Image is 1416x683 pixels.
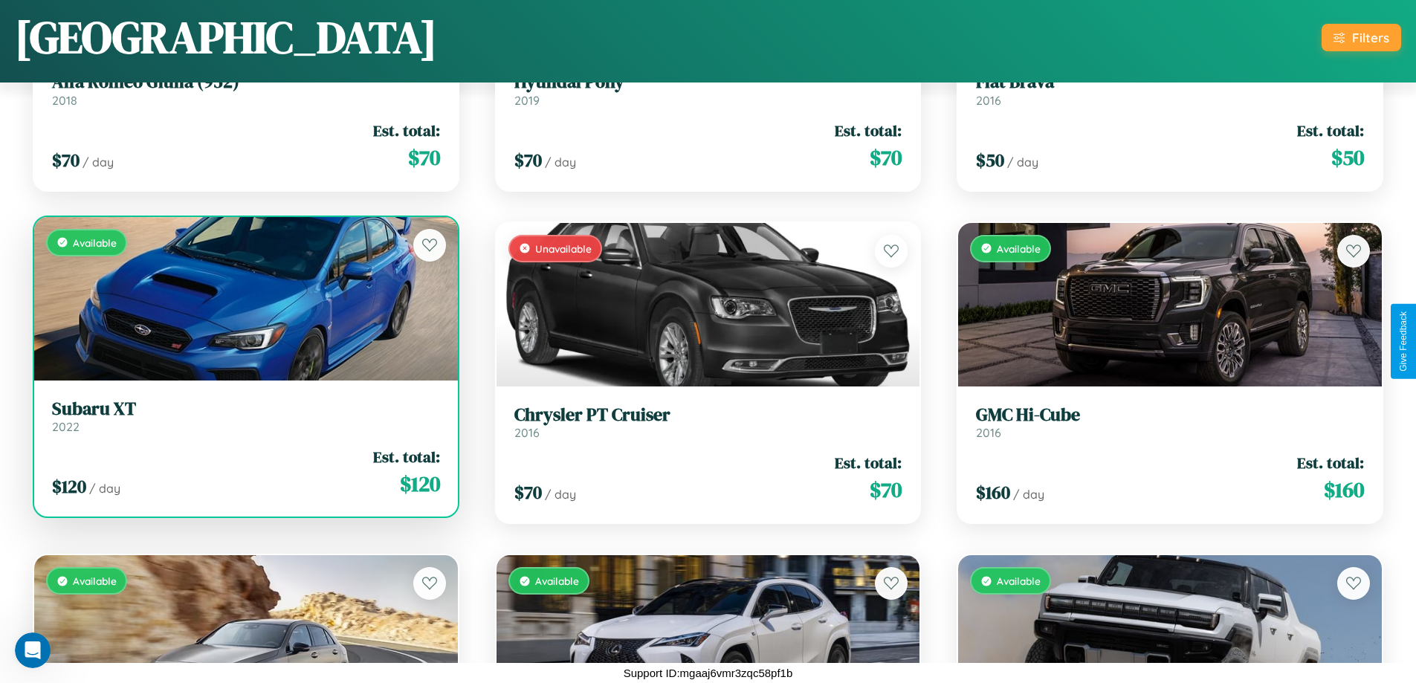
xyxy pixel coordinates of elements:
[52,93,77,108] span: 2018
[1352,30,1389,45] div: Filters
[89,481,120,496] span: / day
[73,236,117,249] span: Available
[997,574,1041,587] span: Available
[15,7,437,68] h1: [GEOGRAPHIC_DATA]
[535,574,579,587] span: Available
[1013,487,1044,502] span: / day
[52,71,440,108] a: Alfa Romeo Giulia (952)2018
[73,574,117,587] span: Available
[15,632,51,668] iframe: Intercom live chat
[1297,452,1364,473] span: Est. total:
[976,404,1364,441] a: GMC Hi-Cube2016
[976,71,1364,93] h3: Fiat Brava
[52,398,440,420] h3: Subaru XT
[400,469,440,499] span: $ 120
[514,404,902,426] h3: Chrysler PT Cruiser
[52,148,80,172] span: $ 70
[624,663,793,683] p: Support ID: mgaaj6vmr3zqc58pf1b
[514,404,902,441] a: Chrysler PT Cruiser2016
[545,487,576,502] span: / day
[976,71,1364,108] a: Fiat Brava2016
[1324,475,1364,505] span: $ 160
[52,419,80,434] span: 2022
[976,93,1001,108] span: 2016
[514,71,902,108] a: Hyundai Pony2019
[835,452,902,473] span: Est. total:
[976,425,1001,440] span: 2016
[835,120,902,141] span: Est. total:
[1398,311,1409,372] div: Give Feedback
[1331,143,1364,172] span: $ 50
[52,71,440,93] h3: Alfa Romeo Giulia (952)
[1007,155,1038,169] span: / day
[870,143,902,172] span: $ 70
[514,93,540,108] span: 2019
[976,148,1004,172] span: $ 50
[997,242,1041,255] span: Available
[870,475,902,505] span: $ 70
[514,71,902,93] h3: Hyundai Pony
[545,155,576,169] span: / day
[535,242,592,255] span: Unavailable
[1322,24,1401,51] button: Filters
[52,474,86,499] span: $ 120
[976,480,1010,505] span: $ 160
[52,398,440,435] a: Subaru XT2022
[514,148,542,172] span: $ 70
[1297,120,1364,141] span: Est. total:
[373,446,440,467] span: Est. total:
[514,480,542,505] span: $ 70
[373,120,440,141] span: Est. total:
[83,155,114,169] span: / day
[976,404,1364,426] h3: GMC Hi-Cube
[408,143,440,172] span: $ 70
[514,425,540,440] span: 2016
